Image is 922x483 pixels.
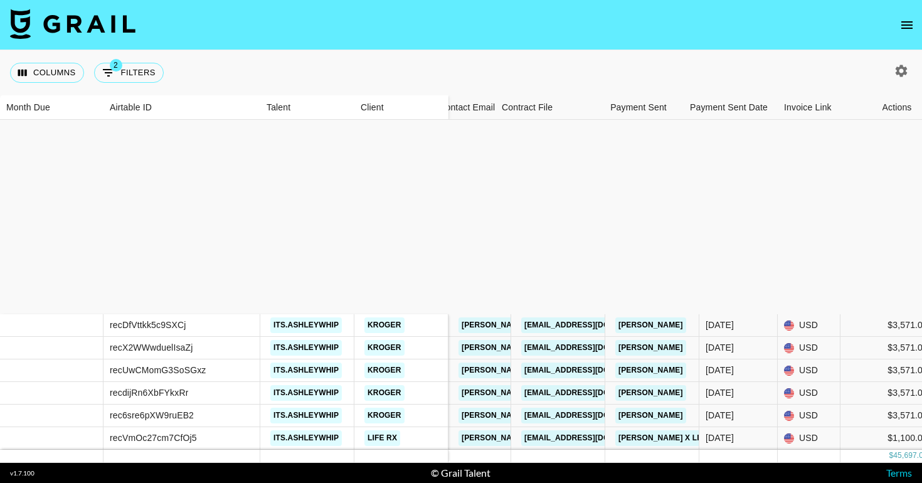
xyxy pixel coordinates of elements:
[364,340,405,356] a: Kroger
[590,95,684,120] div: Payment Sent
[521,340,662,356] a: [EMAIL_ADDRESS][DOMAIN_NAME]
[495,95,590,120] div: Contract File
[94,63,164,83] button: Show filters
[521,408,662,423] a: [EMAIL_ADDRESS][DOMAIN_NAME]
[458,408,663,423] a: [PERSON_NAME][EMAIL_ADDRESS][DOMAIN_NAME]
[458,317,663,333] a: [PERSON_NAME][EMAIL_ADDRESS][DOMAIN_NAME]
[882,95,912,120] div: Actions
[778,314,840,337] div: USD
[10,9,135,39] img: Grail Talent
[267,95,290,120] div: Talent
[110,364,206,376] div: recUwCMomG3SoSGxz
[270,363,342,378] a: its.ashleywhip
[270,340,342,356] a: its.ashleywhip
[615,340,686,356] a: [PERSON_NAME]
[778,405,840,427] div: USD
[778,337,840,359] div: USD
[354,95,448,120] div: Client
[364,363,405,378] a: Kroger
[270,430,342,446] a: its.ashleywhip
[458,430,663,446] a: [PERSON_NAME][EMAIL_ADDRESS][DOMAIN_NAME]
[778,382,840,405] div: USD
[10,469,34,477] div: v 1.7.100
[270,385,342,401] a: its.ashleywhip
[401,95,495,120] div: Uniport Contact Email
[260,95,354,120] div: Talent
[110,386,188,399] div: recdijRn6XbFYkxRr
[706,341,734,354] div: Jul '25
[10,63,84,83] button: Select columns
[110,409,194,422] div: rec6sre6pXW9ruEB2
[684,95,778,120] div: Payment Sent Date
[778,427,840,450] div: USD
[458,340,663,356] a: [PERSON_NAME][EMAIL_ADDRESS][DOMAIN_NAME]
[110,341,193,354] div: recX2WWwduelIsaZj
[502,95,553,120] div: Contract File
[778,95,872,120] div: Invoice Link
[431,467,490,479] div: © Grail Talent
[706,364,734,376] div: Jul '25
[364,385,405,401] a: Kroger
[270,408,342,423] a: its.ashleywhip
[615,385,686,401] a: [PERSON_NAME]
[690,95,768,120] div: Payment Sent Date
[364,317,405,333] a: Kroger
[886,467,912,479] a: Terms
[364,408,405,423] a: Kroger
[521,363,662,378] a: [EMAIL_ADDRESS][DOMAIN_NAME]
[521,317,662,333] a: [EMAIL_ADDRESS][DOMAIN_NAME]
[615,317,686,333] a: [PERSON_NAME]
[361,95,384,120] div: Client
[110,432,197,444] div: recVmOc27cm7CfOj5
[110,59,122,72] span: 2
[364,430,400,446] a: Life RX
[615,363,686,378] a: [PERSON_NAME]
[706,409,734,422] div: Jul '25
[521,385,662,401] a: [EMAIL_ADDRESS][DOMAIN_NAME]
[408,95,495,120] div: Uniport Contact Email
[778,359,840,382] div: USD
[872,95,922,120] div: Actions
[6,95,50,120] div: Month Due
[706,432,734,444] div: Jul '25
[615,430,725,446] a: [PERSON_NAME] x Life RX
[110,319,186,331] div: recDfVttkk5c9SXCj
[458,363,663,378] a: [PERSON_NAME][EMAIL_ADDRESS][DOMAIN_NAME]
[784,95,832,120] div: Invoice Link
[706,319,734,331] div: Jul '25
[615,408,686,423] a: [PERSON_NAME]
[610,95,667,120] div: Payment Sent
[103,95,260,120] div: Airtable ID
[270,317,342,333] a: its.ashleywhip
[521,430,662,446] a: [EMAIL_ADDRESS][DOMAIN_NAME]
[889,450,893,461] div: $
[894,13,919,38] button: open drawer
[110,95,152,120] div: Airtable ID
[706,386,734,399] div: Jul '25
[458,385,663,401] a: [PERSON_NAME][EMAIL_ADDRESS][DOMAIN_NAME]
